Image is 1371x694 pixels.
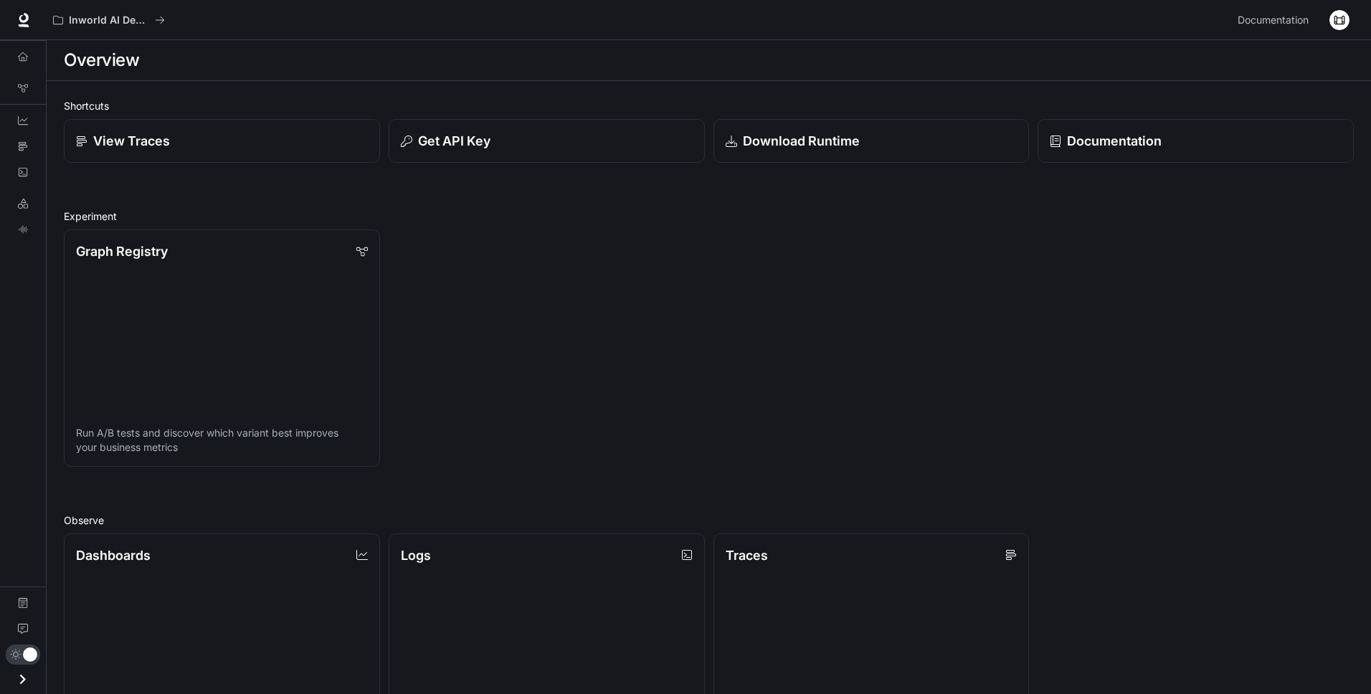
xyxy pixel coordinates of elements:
[64,46,139,75] h1: Overview
[76,242,168,261] p: Graph Registry
[401,546,431,565] p: Logs
[6,161,40,184] a: Logs
[418,131,490,151] p: Get API Key
[6,617,40,640] a: Feedback
[6,591,40,614] a: Documentation
[93,131,170,151] p: View Traces
[389,119,705,163] button: Get API Key
[23,646,37,662] span: Dark mode toggle
[6,192,40,215] a: LLM Playground
[47,6,171,34] button: All workspaces
[1238,11,1309,29] span: Documentation
[64,229,380,467] a: Graph RegistryRun A/B tests and discover which variant best improves your business metrics
[743,131,860,151] p: Download Runtime
[64,209,1354,224] h2: Experiment
[6,109,40,132] a: Dashboards
[64,513,1354,528] h2: Observe
[64,98,1354,113] h2: Shortcuts
[726,546,768,565] p: Traces
[6,218,40,241] a: TTS Playground
[1329,10,1349,30] img: User avatar
[76,546,151,565] p: Dashboards
[6,45,40,68] a: Overview
[64,119,380,163] a: View Traces
[1067,131,1162,151] p: Documentation
[1325,6,1354,34] button: User avatar
[6,665,39,694] button: Open drawer
[69,14,149,27] p: Inworld AI Demos
[1038,119,1354,163] a: Documentation
[6,135,40,158] a: Traces
[1232,6,1319,34] a: Documentation
[76,426,368,455] p: Run A/B tests and discover which variant best improves your business metrics
[6,77,40,100] a: Graph Registry
[713,119,1030,163] a: Download Runtime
